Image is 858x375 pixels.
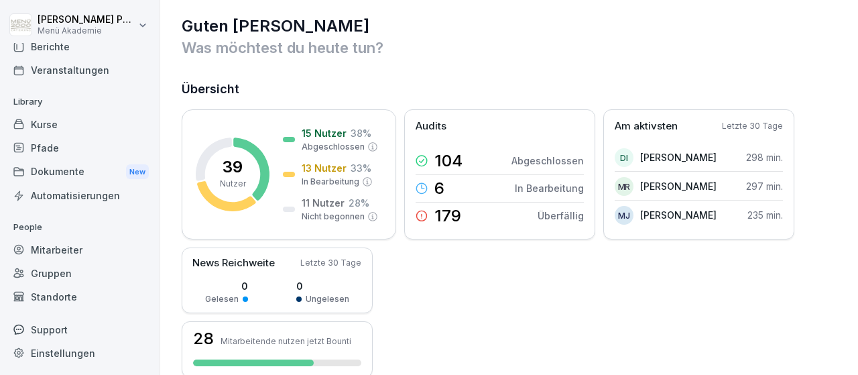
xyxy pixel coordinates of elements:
[515,181,584,195] p: In Bearbeitung
[434,208,461,224] p: 179
[538,209,584,223] p: Überfällig
[7,160,153,184] a: DokumenteNew
[746,179,783,193] p: 297 min.
[746,150,783,164] p: 298 min.
[193,331,214,347] h3: 28
[221,336,351,346] p: Mitarbeitende nutzen jetzt Bounti
[7,318,153,341] div: Support
[7,91,153,113] p: Library
[615,148,633,167] div: DI
[615,119,678,134] p: Am aktivsten
[7,160,153,184] div: Dokumente
[302,161,347,175] p: 13 Nutzer
[302,126,347,140] p: 15 Nutzer
[7,341,153,365] a: Einstellungen
[7,35,153,58] a: Berichte
[349,196,369,210] p: 28 %
[351,126,371,140] p: 38 %
[7,58,153,82] a: Veranstaltungen
[7,238,153,262] a: Mitarbeiter
[302,211,365,223] p: Nicht begonnen
[182,15,838,37] h1: Guten [PERSON_NAME]
[205,279,248,293] p: 0
[747,208,783,222] p: 235 min.
[722,120,783,132] p: Letzte 30 Tage
[302,141,365,153] p: Abgeschlossen
[296,279,349,293] p: 0
[434,153,463,169] p: 104
[434,180,444,197] p: 6
[300,257,361,269] p: Letzte 30 Tage
[416,119,446,134] p: Audits
[351,161,371,175] p: 33 %
[615,206,633,225] div: MJ
[205,293,239,305] p: Gelesen
[306,293,349,305] p: Ungelesen
[640,208,717,222] p: [PERSON_NAME]
[511,154,584,168] p: Abgeschlossen
[182,37,838,58] p: Was möchtest du heute tun?
[7,184,153,207] a: Automatisierungen
[302,176,359,188] p: In Bearbeitung
[640,179,717,193] p: [PERSON_NAME]
[192,256,275,271] p: News Reichweite
[640,150,717,164] p: [PERSON_NAME]
[220,178,246,190] p: Nutzer
[7,262,153,285] a: Gruppen
[38,14,135,25] p: [PERSON_NAME] Pacyna
[38,26,135,36] p: Menü Akademie
[182,80,838,99] h2: Übersicht
[223,159,243,175] p: 39
[7,136,153,160] a: Pfade
[7,217,153,238] p: People
[302,196,345,210] p: 11 Nutzer
[126,164,149,180] div: New
[615,177,633,196] div: MR
[7,113,153,136] a: Kurse
[7,285,153,309] a: Standorte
